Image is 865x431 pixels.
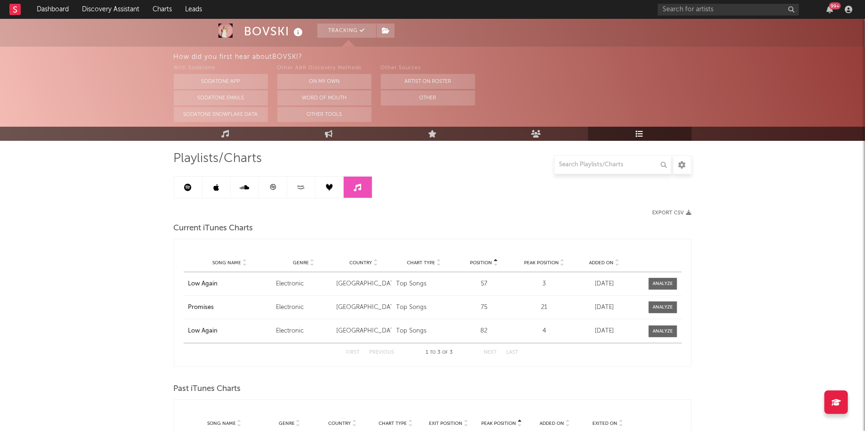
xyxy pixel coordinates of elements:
[456,279,512,289] div: 57
[590,260,614,266] span: Added On
[370,350,395,355] button: Previous
[336,303,392,312] div: [GEOGRAPHIC_DATA]
[826,6,833,13] button: 99+
[540,421,564,426] span: Added On
[244,24,306,39] div: BOVSKI
[456,326,512,336] div: 82
[381,90,475,106] button: Other
[517,303,572,312] div: 21
[174,153,262,164] span: Playlists/Charts
[317,24,376,38] button: Tracking
[517,326,572,336] div: 4
[379,421,407,426] span: Chart Type
[336,326,392,336] div: [GEOGRAPHIC_DATA]
[482,421,517,426] span: Peak Position
[653,210,692,216] button: Export CSV
[277,90,372,106] button: Word Of Mouth
[396,326,452,336] div: Top Songs
[336,279,392,289] div: [GEOGRAPHIC_DATA]
[174,74,268,89] button: Sodatone App
[396,279,452,289] div: Top Songs
[507,350,519,355] button: Last
[174,383,241,395] span: Past iTunes Charts
[456,303,512,312] div: 75
[430,350,436,355] span: to
[293,260,309,266] span: Genre
[277,63,372,74] div: Other A&R Discovery Methods
[577,279,632,289] div: [DATE]
[276,326,331,336] div: Electronic
[188,279,272,289] a: Low Again
[484,350,497,355] button: Next
[381,74,475,89] button: Artist on Roster
[279,421,295,426] span: Genre
[276,303,331,312] div: Electronic
[174,223,253,234] span: Current iTunes Charts
[188,326,272,336] a: Low Again
[174,63,268,74] div: With Sodatone
[277,107,372,122] button: Other Tools
[329,421,351,426] span: Country
[524,260,559,266] span: Peak Position
[396,303,452,312] div: Top Songs
[347,350,360,355] button: First
[413,347,465,358] div: 1 3 3
[470,260,493,266] span: Position
[577,326,632,336] div: [DATE]
[276,279,331,289] div: Electronic
[188,303,272,312] a: Promises
[212,260,241,266] span: Song Name
[429,421,463,426] span: Exit Position
[593,421,618,426] span: Exited On
[517,279,572,289] div: 3
[577,303,632,312] div: [DATE]
[174,90,268,106] button: Sodatone Emails
[277,74,372,89] button: On My Own
[207,421,236,426] span: Song Name
[829,2,841,9] div: 99 +
[407,260,435,266] span: Chart Type
[381,63,475,74] div: Other Sources
[442,350,448,355] span: of
[658,4,799,16] input: Search for artists
[350,260,372,266] span: Country
[174,107,268,122] button: Sodatone Snowflake Data
[554,155,672,174] input: Search Playlists/Charts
